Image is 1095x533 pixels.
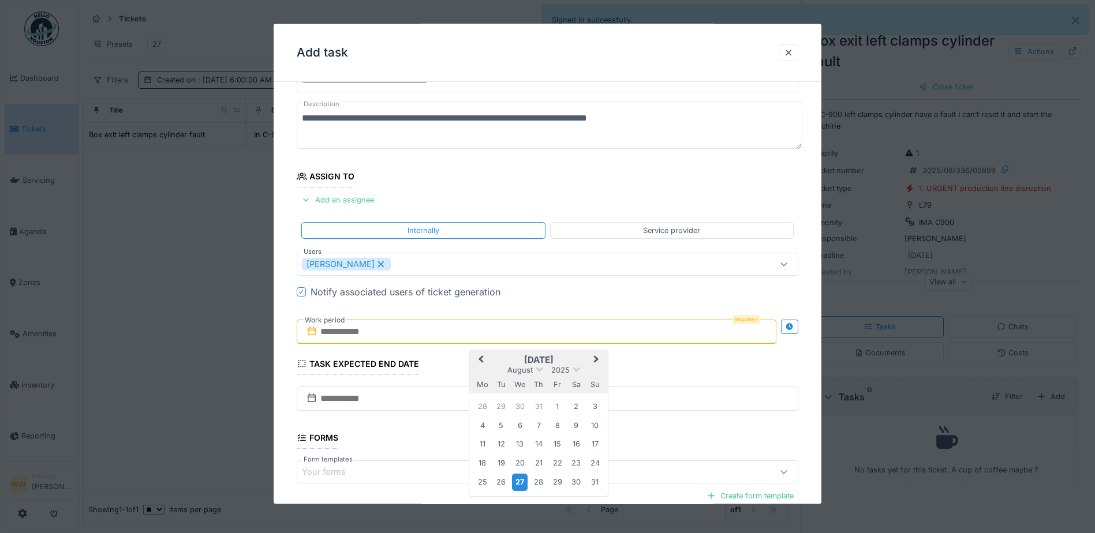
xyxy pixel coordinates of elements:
[512,399,528,414] div: Choose Wednesday, 30 July 2025
[512,417,528,433] div: Choose Wednesday, 6 August 2025
[550,474,565,490] div: Choose Friday, 29 August 2025
[474,376,490,392] div: Monday
[531,417,547,433] div: Choose Thursday, 7 August 2025
[302,257,391,270] div: [PERSON_NAME]
[302,466,362,478] div: Your forms
[494,436,509,452] div: Choose Tuesday, 12 August 2025
[474,455,490,470] div: Choose Monday, 18 August 2025
[474,417,490,433] div: Choose Monday, 4 August 2025
[494,455,509,470] div: Choose Tuesday, 19 August 2025
[297,168,354,187] div: Assign to
[531,455,547,470] div: Choose Thursday, 21 August 2025
[550,436,565,452] div: Choose Friday, 15 August 2025
[297,46,348,60] h3: Add task
[470,351,489,369] button: Previous Month
[301,246,324,256] label: Users
[512,436,528,452] div: Choose Wednesday, 13 August 2025
[297,192,379,208] div: Add an assignee
[733,314,760,324] div: Required
[311,284,500,298] div: Notify associated users of ticket generation
[569,417,584,433] div: Choose Saturday, 9 August 2025
[301,455,355,464] label: Form templates
[587,436,603,452] div: Choose Sunday, 17 August 2025
[550,376,565,392] div: Friday
[588,351,607,369] button: Next Month
[569,436,584,452] div: Choose Saturday, 16 August 2025
[587,417,603,433] div: Choose Sunday, 10 August 2025
[494,376,509,392] div: Tuesday
[702,488,798,504] div: Create form template
[408,224,439,235] div: Internally
[550,417,565,433] div: Choose Friday, 8 August 2025
[550,399,565,414] div: Choose Friday, 1 August 2025
[569,399,584,414] div: Choose Saturday, 2 August 2025
[301,97,342,111] label: Description
[587,455,603,470] div: Choose Sunday, 24 August 2025
[531,376,547,392] div: Thursday
[643,224,700,235] div: Service provider
[587,376,603,392] div: Sunday
[569,376,584,392] div: Saturday
[507,365,533,374] span: August
[474,474,490,490] div: Choose Monday, 25 August 2025
[531,436,547,452] div: Choose Thursday, 14 August 2025
[569,474,584,490] div: Choose Saturday, 30 August 2025
[512,376,528,392] div: Wednesday
[550,455,565,470] div: Choose Friday, 22 August 2025
[474,399,490,414] div: Choose Monday, 28 July 2025
[304,313,346,326] label: Work period
[531,399,547,414] div: Choose Thursday, 31 July 2025
[494,417,509,433] div: Choose Tuesday, 5 August 2025
[494,474,509,490] div: Choose Tuesday, 26 August 2025
[469,354,608,365] h2: [DATE]
[587,399,603,414] div: Choose Sunday, 3 August 2025
[531,474,547,490] div: Choose Thursday, 28 August 2025
[551,365,570,374] span: 2025
[474,436,490,452] div: Choose Monday, 11 August 2025
[512,474,528,490] div: Choose Wednesday, 27 August 2025
[587,474,603,490] div: Choose Sunday, 31 August 2025
[297,429,338,448] div: Forms
[569,455,584,470] div: Choose Saturday, 23 August 2025
[494,399,509,414] div: Choose Tuesday, 29 July 2025
[512,455,528,470] div: Choose Wednesday, 20 August 2025
[473,397,604,491] div: Month August, 2025
[297,355,419,374] div: Task expected end date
